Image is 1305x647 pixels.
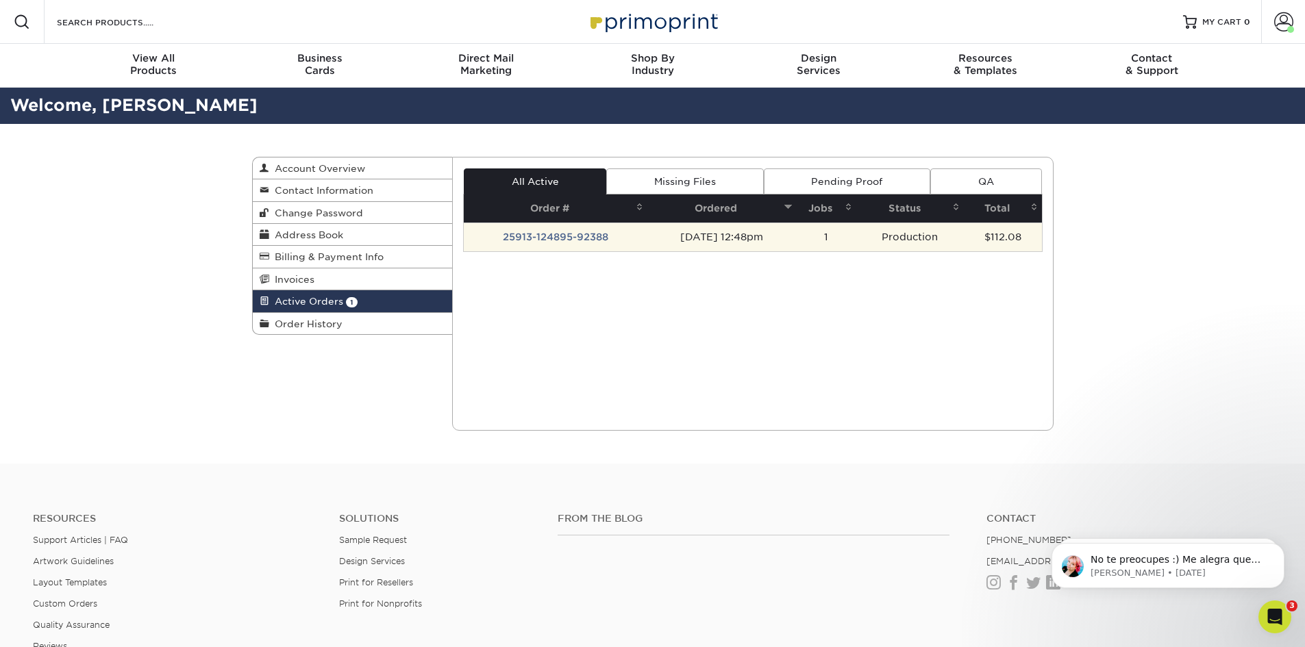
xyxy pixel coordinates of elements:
span: Resources [902,52,1069,64]
a: Invoices [253,268,453,290]
div: Products [71,52,237,77]
span: Business [236,52,403,64]
iframe: Intercom live chat [1258,600,1291,633]
a: Design Services [339,556,405,566]
span: Design [736,52,902,64]
a: Billing & Payment Info [253,246,453,268]
a: QA [930,168,1041,194]
span: Change Password [269,207,363,218]
span: Account Overview [269,163,365,174]
a: DesignServices [736,44,902,88]
a: Contact& Support [1069,44,1235,88]
a: Order History [253,313,453,334]
td: Production [856,223,964,251]
img: Primoprint [584,7,721,36]
div: & Templates [902,52,1069,77]
div: Marketing [403,52,569,77]
span: Invoices [269,274,314,285]
h4: From the Blog [558,513,949,524]
iframe: Intercom notifications message [1031,514,1305,610]
td: 25913-124895-92388 [464,223,647,251]
div: & Support [1069,52,1235,77]
h4: Solutions [339,513,537,524]
span: MY CART [1202,16,1241,28]
th: Order # [464,194,647,223]
span: Order History [269,318,343,329]
div: Industry [569,52,736,77]
a: BusinessCards [236,44,403,88]
h4: Resources [33,513,319,524]
a: Sample Request [339,535,407,545]
a: [PHONE_NUMBER] [986,535,1071,545]
span: Direct Mail [403,52,569,64]
span: Active Orders [269,296,343,307]
a: Print for Nonprofits [339,598,422,609]
a: All Active [464,168,606,194]
a: Pending Proof [764,168,930,194]
a: Resources& Templates [902,44,1069,88]
a: Shop ByIndustry [569,44,736,88]
th: Jobs [796,194,856,223]
input: SEARCH PRODUCTS..... [55,14,189,30]
span: 3 [1287,600,1297,611]
a: [EMAIL_ADDRESS][DOMAIN_NAME] [986,556,1150,566]
a: Contact [986,513,1272,524]
span: 1 [346,297,358,307]
span: Contact Information [269,185,373,196]
th: Total [964,194,1042,223]
td: 1 [796,223,856,251]
a: Active Orders 1 [253,290,453,312]
div: Cards [236,52,403,77]
span: 0 [1244,17,1250,27]
span: Shop By [569,52,736,64]
a: Support Articles | FAQ [33,535,128,545]
a: Print for Resellers [339,577,413,587]
th: Status [856,194,964,223]
th: Ordered [647,194,796,223]
a: Account Overview [253,157,453,179]
span: Address Book [269,229,343,240]
a: Change Password [253,202,453,224]
div: Services [736,52,902,77]
span: View All [71,52,237,64]
a: Contact Information [253,179,453,201]
span: Billing & Payment Info [269,251,384,262]
td: $112.08 [964,223,1042,251]
td: [DATE] 12:48pm [647,223,796,251]
span: Contact [1069,52,1235,64]
a: Missing Files [606,168,763,194]
a: Direct MailMarketing [403,44,569,88]
a: View AllProducts [71,44,237,88]
a: Address Book [253,224,453,246]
